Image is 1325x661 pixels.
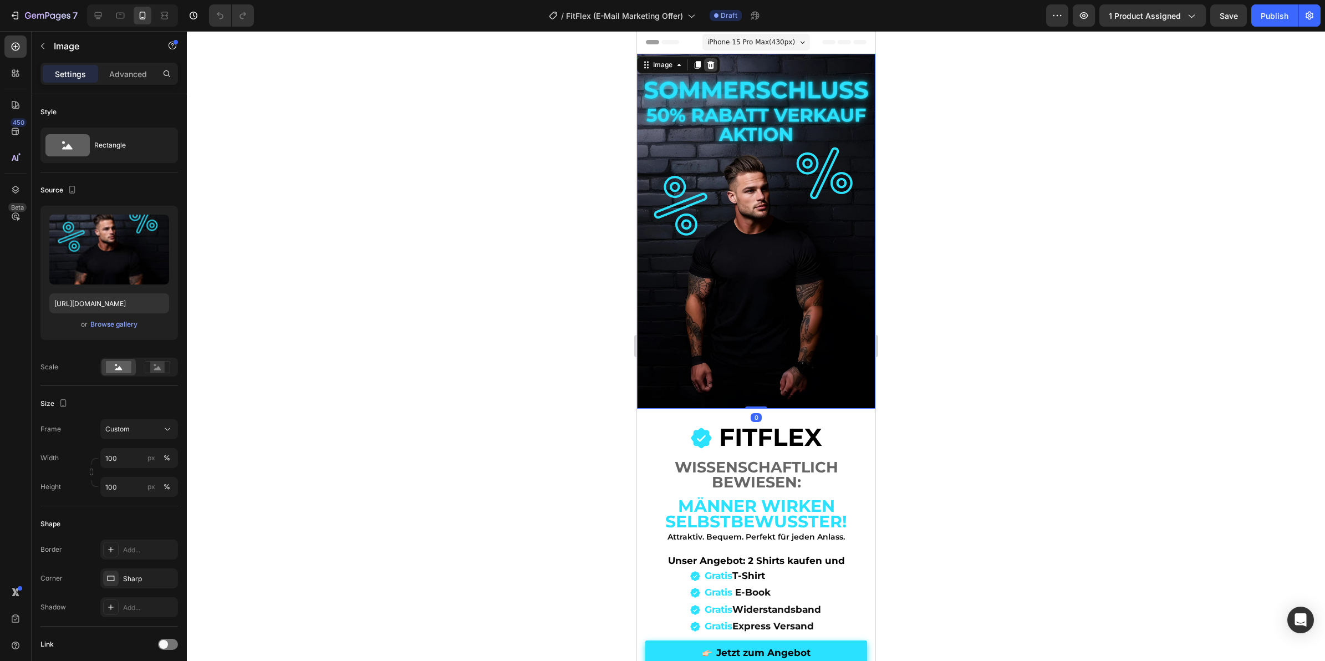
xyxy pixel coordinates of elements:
[1220,11,1238,21] span: Save
[164,482,170,492] div: %
[1109,10,1181,22] span: 1 product assigned
[721,11,737,21] span: Draft
[1251,4,1298,27] button: Publish
[147,482,155,492] div: px
[73,9,78,22] p: 7
[81,318,88,331] span: or
[90,319,137,329] div: Browse gallery
[105,424,130,434] span: Custom
[54,39,148,53] p: Image
[637,31,875,661] iframe: Design area
[40,482,61,492] label: Height
[566,10,683,22] span: FitFlex (E-Mail Marketing Offer)
[90,319,138,330] button: Browse gallery
[145,451,158,465] button: %
[123,603,175,613] div: Add...
[209,4,254,27] div: Undo/Redo
[123,545,175,555] div: Add...
[49,293,169,313] input: https://example.com/image.jpg
[40,453,59,463] label: Width
[160,480,174,494] button: px
[8,609,230,634] a: Jetzt zum Angebot
[1099,4,1206,27] button: 1 product assigned
[1287,607,1314,633] div: Open Intercom Messenger
[147,453,155,463] div: px
[1261,10,1288,22] div: Publish
[100,477,178,497] input: px%
[79,613,174,631] p: Jetzt zum Angebot
[164,453,170,463] div: %
[55,68,86,80] p: Settings
[8,203,27,212] div: Beta
[40,639,54,649] div: Link
[160,451,174,465] button: px
[94,133,162,158] div: Rectangle
[40,519,60,529] div: Shape
[40,424,61,434] label: Frame
[40,545,62,555] div: Border
[40,183,79,198] div: Source
[561,10,564,22] span: /
[1210,4,1247,27] button: Save
[49,215,169,284] img: preview-image
[40,573,63,583] div: Corner
[123,574,175,584] div: Sharp
[40,396,70,411] div: Size
[11,118,27,127] div: 450
[109,68,147,80] p: Advanced
[40,107,57,117] div: Style
[4,4,83,27] button: 7
[100,448,178,468] input: px%
[145,480,158,494] button: %
[100,419,178,439] button: Custom
[40,362,58,372] div: Scale
[40,602,66,612] div: Shadow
